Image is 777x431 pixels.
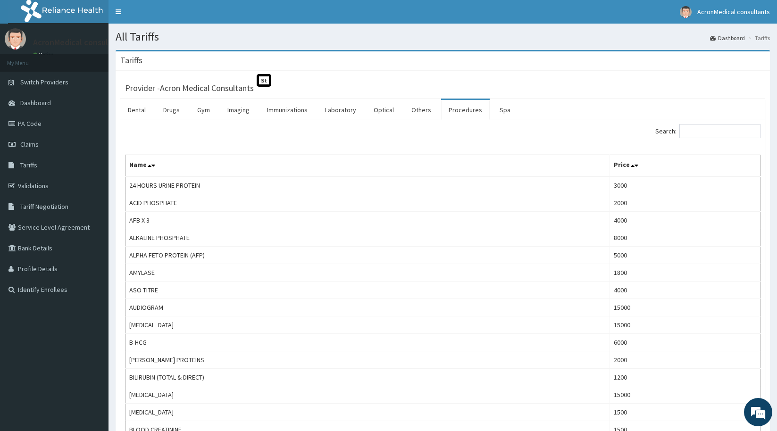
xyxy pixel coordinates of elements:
a: Gym [190,100,217,120]
td: AMYLASE [125,264,610,282]
td: [MEDICAL_DATA] [125,404,610,421]
td: 8000 [610,229,760,247]
th: Price [610,155,760,177]
a: Dental [120,100,153,120]
td: B-HCG [125,334,610,351]
input: Search: [679,124,760,138]
span: Tariff Negotiation [20,202,68,211]
span: Tariffs [20,161,37,169]
textarea: Type your message and hit 'Enter' [5,257,180,290]
label: Search: [655,124,760,138]
td: ACID PHOSPHATE [125,194,610,212]
td: [MEDICAL_DATA] [125,316,610,334]
a: Others [404,100,439,120]
td: 15000 [610,386,760,404]
a: Optical [366,100,401,120]
span: We're online! [55,119,130,214]
span: Switch Providers [20,78,68,86]
h1: All Tariffs [116,31,770,43]
td: 4000 [610,212,760,229]
td: 15000 [610,316,760,334]
h3: Provider - Acron Medical Consultants [125,84,254,92]
td: 3000 [610,176,760,194]
td: 4000 [610,282,760,299]
th: Name [125,155,610,177]
td: 6000 [610,334,760,351]
img: User Image [5,28,26,50]
a: Spa [492,100,518,120]
div: Minimize live chat window [155,5,177,27]
h3: Tariffs [120,56,142,65]
a: Drugs [156,100,187,120]
span: AcronMedical consultants [697,8,770,16]
p: AcronMedical consultants [33,38,128,47]
td: 1500 [610,404,760,421]
a: Imaging [220,100,257,120]
td: BILIRUBIN (TOTAL & DIRECT) [125,369,610,386]
span: Claims [20,140,39,149]
div: Chat with us now [49,53,159,65]
td: 1800 [610,264,760,282]
td: AFB X 3 [125,212,610,229]
a: Procedures [441,100,490,120]
td: ALPHA FETO PROTEIN (AFP) [125,247,610,264]
a: Online [33,51,56,58]
td: 2000 [610,194,760,212]
td: 5000 [610,247,760,264]
li: Tariffs [746,34,770,42]
a: Laboratory [317,100,364,120]
td: 15000 [610,299,760,316]
td: [PERSON_NAME] PROTEINS [125,351,610,369]
span: St [257,74,271,87]
span: Dashboard [20,99,51,107]
td: ASO TITRE [125,282,610,299]
img: User Image [680,6,692,18]
td: ALKALINE PHOSPHATE [125,229,610,247]
td: AUDIOGRAM [125,299,610,316]
td: [MEDICAL_DATA] [125,386,610,404]
a: Immunizations [259,100,315,120]
td: 1200 [610,369,760,386]
a: Dashboard [710,34,745,42]
td: 2000 [610,351,760,369]
img: d_794563401_company_1708531726252_794563401 [17,47,38,71]
td: 24 HOURS URINE PROTEIN [125,176,610,194]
